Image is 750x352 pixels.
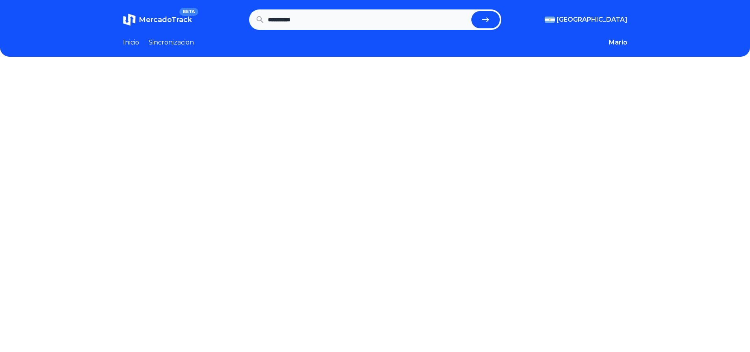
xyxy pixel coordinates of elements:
button: Mario [609,38,627,47]
a: Sincronizacion [149,38,194,47]
span: MercadoTrack [139,15,192,24]
span: BETA [179,8,198,16]
img: MercadoTrack [123,13,136,26]
img: Argentina [545,17,555,23]
a: MercadoTrackBETA [123,13,192,26]
button: [GEOGRAPHIC_DATA] [545,15,627,24]
a: Inicio [123,38,139,47]
span: [GEOGRAPHIC_DATA] [556,15,627,24]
